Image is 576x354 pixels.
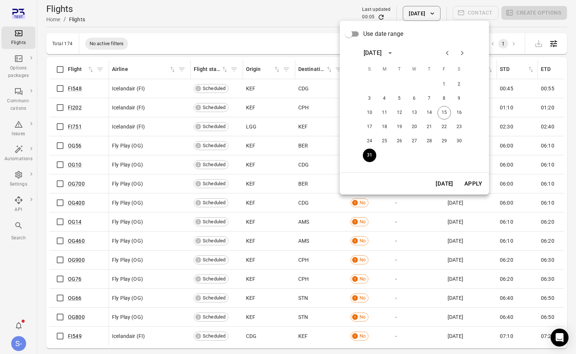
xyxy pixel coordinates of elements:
[452,106,466,119] button: 16
[452,62,466,77] span: Saturday
[408,62,421,77] span: Wednesday
[378,106,391,119] button: 11
[378,62,391,77] span: Monday
[393,120,406,134] button: 19
[423,120,436,134] button: 21
[438,120,451,134] button: 22
[452,120,466,134] button: 23
[452,134,466,148] button: 30
[378,92,391,105] button: 4
[408,134,421,148] button: 27
[408,106,421,119] button: 13
[460,176,486,192] button: Apply
[438,92,451,105] button: 8
[363,29,403,38] span: Use date range
[363,149,376,162] button: 31
[378,120,391,134] button: 18
[423,106,436,119] button: 14
[438,106,451,119] button: 15
[364,49,382,58] div: [DATE]
[393,92,406,105] button: 5
[408,92,421,105] button: 6
[363,120,376,134] button: 17
[423,92,436,105] button: 7
[363,106,376,119] button: 10
[452,78,466,91] button: 2
[393,106,406,119] button: 12
[384,47,396,59] button: calendar view is open, switch to year view
[363,62,376,77] span: Sunday
[378,134,391,148] button: 25
[432,176,457,192] button: [DATE]
[551,329,569,347] div: Open Intercom Messenger
[440,46,455,60] button: Previous month
[438,78,451,91] button: 1
[363,92,376,105] button: 3
[438,134,451,148] button: 29
[423,62,436,77] span: Thursday
[423,134,436,148] button: 28
[393,62,406,77] span: Tuesday
[408,120,421,134] button: 20
[452,92,466,105] button: 9
[455,46,470,60] button: Next month
[363,134,376,148] button: 24
[438,62,451,77] span: Friday
[393,134,406,148] button: 26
